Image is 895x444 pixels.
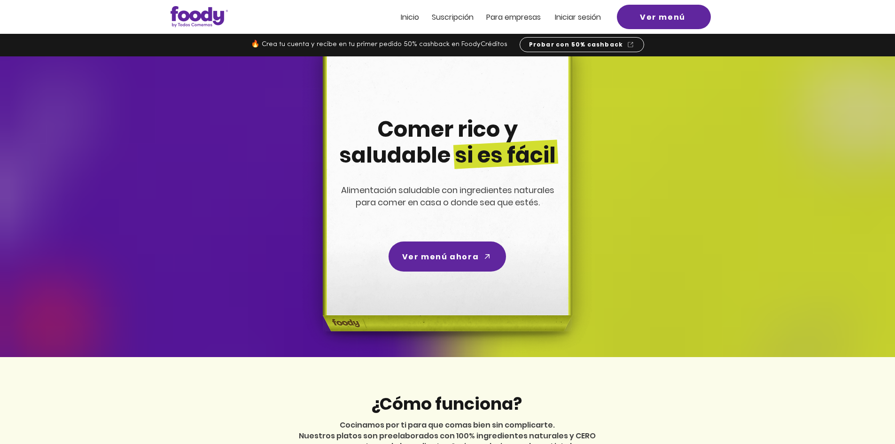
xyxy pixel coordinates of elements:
[529,40,623,49] span: Probar con 50% cashback
[389,241,506,272] a: Ver menú ahora
[555,12,601,23] span: Iniciar sesión
[341,184,554,208] span: Alimentación saludable con ingredientes naturales para comer en casa o donde sea que estés.
[520,37,644,52] a: Probar con 50% cashback
[617,5,711,29] a: Ver menú
[251,41,507,48] span: 🔥 Crea tu cuenta y recibe en tu primer pedido 50% cashback en FoodyCréditos
[432,13,474,21] a: Suscripción
[339,114,556,170] span: Comer rico y saludable si es fácil
[640,11,685,23] span: Ver menú
[555,13,601,21] a: Iniciar sesión
[340,420,555,430] span: Cocinamos por ti para que comas bien sin complicarte.
[401,13,419,21] a: Inicio
[486,13,541,21] a: Para empresas
[171,6,228,27] img: Logo_Foody V2.0.0 (3).png
[486,12,495,23] span: Pa
[296,56,595,357] img: headline-center-compress.png
[402,251,479,263] span: Ver menú ahora
[495,12,541,23] span: ra empresas
[432,12,474,23] span: Suscripción
[371,392,522,416] span: ¿Cómo funciona?
[401,12,419,23] span: Inicio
